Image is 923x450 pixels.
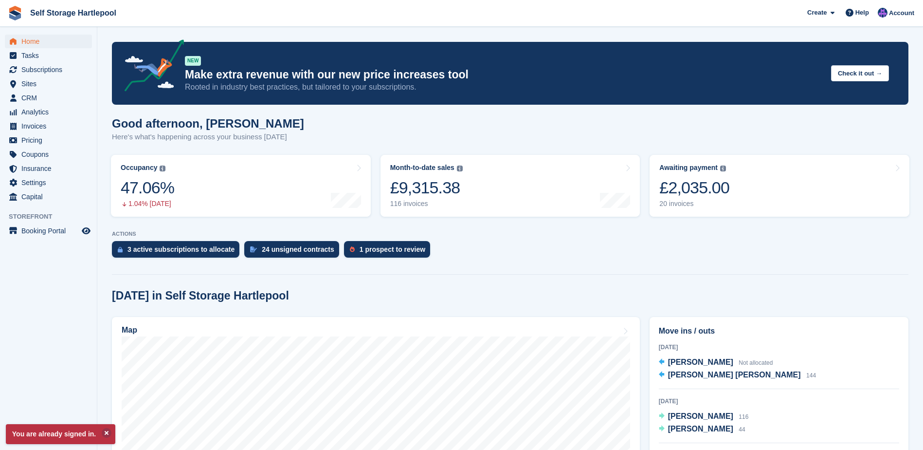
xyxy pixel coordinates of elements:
a: 24 unsigned contracts [244,241,344,262]
a: menu [5,133,92,147]
div: 20 invoices [659,200,729,208]
a: menu [5,91,92,105]
a: menu [5,224,92,238]
img: Sean Wood [878,8,887,18]
span: Tasks [21,49,80,62]
span: Booking Portal [21,224,80,238]
span: Help [855,8,869,18]
span: Analytics [21,105,80,119]
a: menu [5,176,92,189]
div: Month-to-date sales [390,164,454,172]
span: Not allocated [739,359,773,366]
a: menu [5,49,92,62]
span: Sites [21,77,80,91]
a: menu [5,162,92,175]
span: [PERSON_NAME] [668,425,733,433]
span: 144 [806,372,816,379]
span: Account [889,8,914,18]
h2: Map [122,326,137,335]
div: 1.04% [DATE] [121,200,174,208]
p: Here's what's happening across your business [DATE] [112,131,304,143]
a: menu [5,105,92,119]
span: Home [21,35,80,48]
p: Make extra revenue with our new price increases tool [185,68,823,82]
a: 1 prospect to review [344,241,435,262]
img: contract_signature_icon-13c848040528278c33f63329250d36e43548de30e8caae1d1a13099fd9432cc5.svg [250,246,257,252]
a: Self Storage Hartlepool [26,5,120,21]
span: 44 [739,426,745,433]
a: Month-to-date sales £9,315.38 116 invoices [380,155,640,217]
div: NEW [185,56,201,66]
h1: Good afternoon, [PERSON_NAME] [112,117,304,130]
span: Subscriptions [21,63,80,76]
img: stora-icon-8386f47178a22dfd0bd8f6a31ec36ba5ce8667c1dd55bd0f319d3a0aa187defe.svg [8,6,22,20]
img: price-adjustments-announcement-icon-8257ccfd72463d97f412b2fc003d46551f7dbcb40ab6d574587a9cd5c0d94... [116,39,184,95]
img: icon-info-grey-7440780725fd019a000dd9b08b2336e03edf1995a4989e88bcd33f0948082b44.svg [160,166,165,171]
img: icon-info-grey-7440780725fd019a000dd9b08b2336e03edf1995a4989e88bcd33f0948082b44.svg [457,166,463,171]
a: [PERSON_NAME] [PERSON_NAME] 144 [659,369,816,382]
div: 47.06% [121,178,174,198]
span: Insurance [21,162,80,175]
div: 116 invoices [390,200,463,208]
div: [DATE] [659,397,899,406]
a: menu [5,77,92,91]
div: £9,315.38 [390,178,463,198]
a: menu [5,119,92,133]
a: menu [5,148,92,161]
span: [PERSON_NAME] [668,358,733,366]
button: Check it out → [831,65,889,81]
span: Create [807,8,827,18]
div: £2,035.00 [659,178,729,198]
div: Occupancy [121,164,157,172]
h2: [DATE] in Self Storage Hartlepool [112,289,289,302]
div: [DATE] [659,343,899,352]
a: [PERSON_NAME] Not allocated [659,356,773,369]
a: menu [5,190,92,204]
a: [PERSON_NAME] 116 [659,411,749,423]
a: Occupancy 47.06% 1.04% [DATE] [111,155,371,217]
p: You are already signed in. [6,424,115,444]
div: 24 unsigned contracts [262,245,334,253]
p: ACTIONS [112,231,908,237]
span: [PERSON_NAME] [PERSON_NAME] [668,371,801,379]
div: Awaiting payment [659,164,718,172]
span: Pricing [21,133,80,147]
a: menu [5,35,92,48]
span: Settings [21,176,80,189]
span: Coupons [21,148,80,161]
a: menu [5,63,92,76]
div: 3 active subscriptions to allocate [127,245,235,253]
img: icon-info-grey-7440780725fd019a000dd9b08b2336e03edf1995a4989e88bcd33f0948082b44.svg [720,166,726,171]
span: 116 [739,413,748,420]
span: CRM [21,91,80,105]
h2: Move ins / outs [659,325,899,337]
div: 1 prospect to review [360,245,425,253]
span: Storefront [9,212,97,222]
a: Awaiting payment £2,035.00 20 invoices [650,155,909,217]
a: 3 active subscriptions to allocate [112,241,244,262]
span: Capital [21,190,80,204]
p: Rooted in industry best practices, but tailored to your subscriptions. [185,82,823,93]
span: [PERSON_NAME] [668,412,733,420]
a: Preview store [80,225,92,237]
span: Invoices [21,119,80,133]
img: active_subscription_to_allocate_icon-d502201f5373d7db506a760aba3b589e785aa758c864c3986d89f69b8ff3... [118,246,123,253]
a: [PERSON_NAME] 44 [659,423,745,436]
img: prospect-51fa495bee0391a8d652442698ab0144808aea92771e9ea1ae160a38d050c398.svg [350,246,355,252]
